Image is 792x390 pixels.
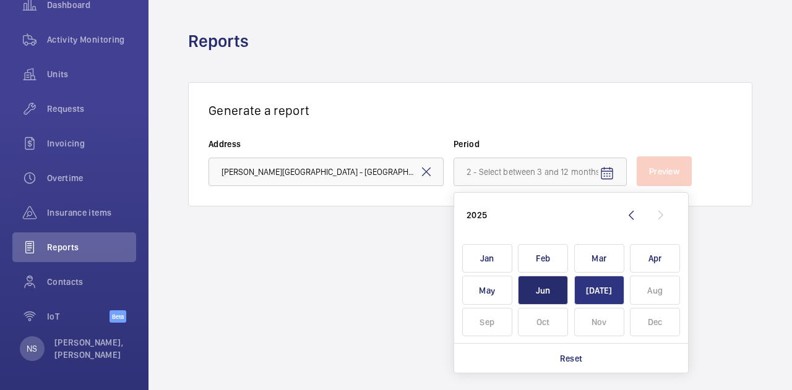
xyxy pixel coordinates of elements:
[574,308,624,337] span: Nov
[459,274,515,307] button: mai 2025
[574,244,624,273] span: Mar
[54,336,129,361] p: [PERSON_NAME], [PERSON_NAME]
[47,103,136,115] span: Requests
[630,308,680,337] span: Dec
[47,68,136,80] span: Units
[188,30,256,53] h1: Reports
[630,276,680,305] span: Aug
[209,158,444,186] input: 1 - Type the relevant address
[454,138,627,150] label: Period
[47,276,136,288] span: Contacts
[518,308,568,337] span: Oct
[627,242,684,274] button: avril 2025
[637,156,692,186] button: Preview
[462,276,512,305] span: May
[515,306,572,338] button: octobre 2025
[47,206,136,219] span: Insurance items
[630,244,680,273] span: Apr
[627,274,684,307] button: août 2025
[459,306,515,338] button: septembre 2025
[515,274,572,307] button: juin 2025
[571,242,627,274] button: mars 2025
[47,33,136,46] span: Activity Monitoring
[571,306,627,338] button: novembre 2025
[627,306,684,338] button: décembre 2025
[47,137,136,150] span: Invoicing
[592,159,622,189] button: Open calendar
[454,158,627,186] input: 2 - Select between 3 and 12 months
[209,138,444,150] label: Address
[574,276,624,305] span: [DATE]
[459,242,515,274] button: janvier 2025
[27,342,37,355] p: NS
[47,241,136,253] span: Reports
[110,310,126,323] span: Beta
[467,209,487,221] div: 2025
[571,274,627,307] button: juillet 2025
[560,352,583,365] p: Reset
[462,244,512,273] span: Jan
[47,310,110,323] span: IoT
[518,276,568,305] span: Jun
[649,166,679,176] span: Preview
[518,244,568,273] span: Feb
[209,103,732,118] h3: Generate a report
[515,242,572,274] button: février 2025
[462,308,512,337] span: Sep
[47,172,136,184] span: Overtime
